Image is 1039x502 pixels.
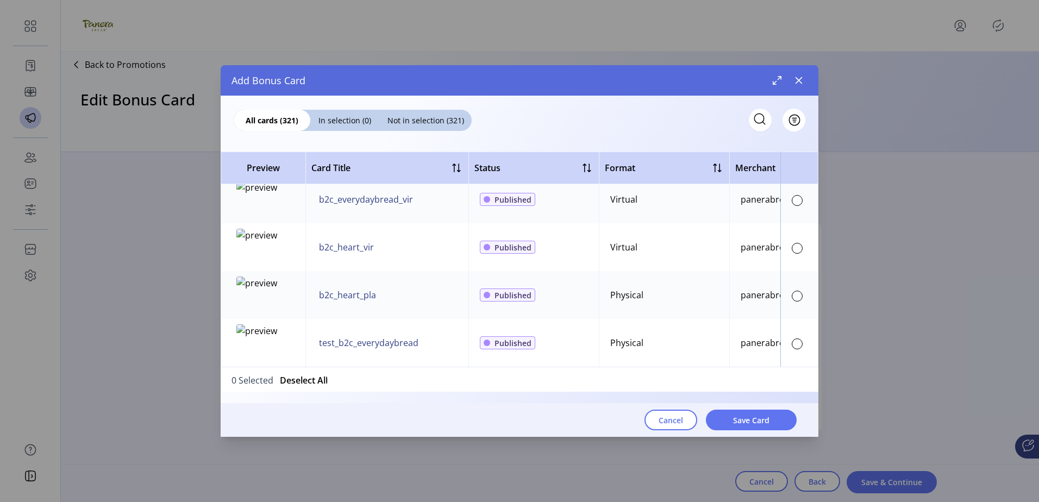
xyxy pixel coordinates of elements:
[610,336,643,349] div: Physical
[234,115,310,126] span: All cards (321)
[234,110,310,131] div: All cards (321)
[319,288,376,302] span: b2c_heart_pla
[319,193,413,206] span: b2c_everydaybread_vir
[227,161,300,174] span: Preview
[495,194,531,205] span: Published
[644,410,697,430] button: Cancel
[610,241,637,254] div: Virtual
[317,239,376,256] button: b2c_heart_vir
[317,334,421,352] button: test_b2c_everydaybread
[379,115,472,126] span: Not in selection (321)
[231,73,305,88] span: Add Bonus Card
[783,109,805,131] button: Filter Button
[310,115,379,126] span: In selection (0)
[319,241,374,254] span: b2c_heart_vir
[319,336,418,349] span: test_b2c_everydaybread
[495,242,531,253] span: Published
[659,415,683,426] span: Cancel
[735,161,775,174] span: Merchant
[768,72,786,89] button: Maximize
[317,191,415,208] button: b2c_everydaybread_vir
[741,241,794,254] div: panerabread
[311,161,350,174] span: Card Title
[236,229,291,266] img: preview
[733,415,769,426] span: Save Card
[741,193,794,206] div: panerabread
[610,288,643,302] div: Physical
[495,337,531,349] span: Published
[741,336,794,349] div: panerabread
[379,110,472,131] div: Not in selection (321)
[317,286,378,304] button: b2c_heart_pla
[495,290,531,301] span: Published
[610,193,637,206] div: Virtual
[474,161,500,174] div: Status
[231,374,273,385] span: 0 Selected
[236,324,291,361] img: preview
[605,161,635,174] span: Format
[310,110,379,131] div: In selection (0)
[706,410,797,430] button: Save Card
[236,277,291,313] img: preview
[236,181,291,218] img: preview
[280,374,328,387] button: Deselect All
[741,288,794,302] div: panerabread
